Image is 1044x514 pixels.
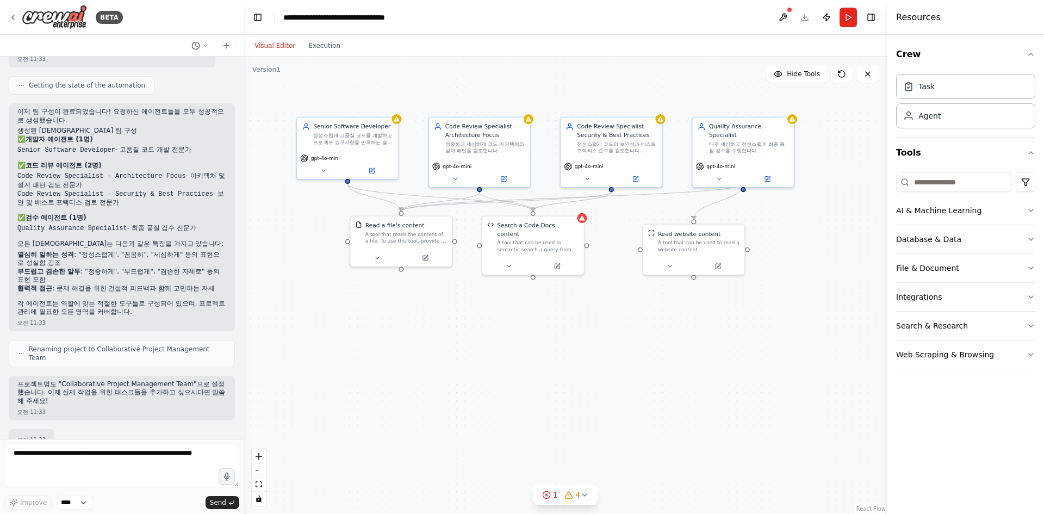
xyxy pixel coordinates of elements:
button: Improve [4,496,52,510]
p: ✅ [17,162,226,170]
div: 오전 11:33 [17,319,226,327]
li: - 최종 품질 검수 전문가 [17,224,226,233]
button: Open in side panel [534,262,581,271]
nav: breadcrumb [283,12,406,23]
span: gpt-4o-mini [443,163,471,170]
div: Read website content [658,230,720,238]
button: fit view [252,478,266,492]
button: Web Scraping & Browsing [896,340,1035,369]
button: Hide left sidebar [250,10,265,25]
div: Task [918,81,935,92]
button: Open in side panel [349,166,395,176]
button: Click to speak your automation idea [219,468,235,485]
code: Quality Assurance Specialist [17,225,127,232]
strong: 개발자 에이전트 (1명) [26,135,93,143]
div: Crew [896,70,1035,137]
span: 4 [575,490,580,500]
button: 14 [533,485,598,505]
strong: 협력적 접근 [17,284,52,292]
g: Edge from 598254ae-beda-4fcd-b4fa-35af154d40e7 to 75830a10-bb7b-4db6-9b28-4bbceab5b7ef [344,184,537,211]
li: : "정중하게", "부드럽게", "겸손한 자세로" 등의 표현 포함 [17,268,226,284]
button: Open in side panel [480,174,527,184]
h2: 생성된 [DEMOGRAPHIC_DATA] 팀 구성 [17,127,226,135]
div: Quality Assurance Specialist [709,122,789,139]
button: Start a new chat [217,39,235,52]
button: Open in side panel [402,253,449,263]
p: 각 에이전트는 역할에 맞는 적절한 도구들로 구성되어 있으며, 프로젝트 관리에 필요한 모든 영역을 커버합니다. [17,300,226,317]
li: - 아키텍처 및 설계 패턴 검토 전문가 [17,172,226,189]
img: Logo [22,5,87,29]
button: Search & Research [896,312,1035,340]
div: Tools [896,168,1035,378]
div: 정성스럽게 고품질 코드를 개발하고 프로젝트 요구사항을 만족하는 솔루션을 구현합니다. {project_requirements}에 따라 견고하고 확장 가능한 코드를 작성하며, 항... [313,132,393,145]
div: Senior Software Developer정성스럽게 고품질 코드를 개발하고 프로젝트 요구사항을 만족하는 솔루션을 구현합니다. {project_requirements}에 따... [296,117,399,180]
div: 오전 11:33 [17,408,226,416]
div: A tool that can be used to read a website content. [658,239,739,252]
span: Improve [20,498,47,507]
strong: 열심히 일하는 성격 [17,251,74,258]
div: React Flow controls [252,449,266,506]
button: Open in side panel [744,174,791,184]
button: zoom out [252,463,266,478]
g: Edge from 598254ae-beda-4fcd-b4fa-35af154d40e7 to d3c6d5d9-9adb-4be5-8135-9f04e76e5fca [344,184,406,211]
span: 1 [553,490,558,500]
div: Search a Code Docs content [497,221,579,238]
span: gpt-4o-mini [706,163,735,170]
span: Renaming project to Collaborative Project Management Team [29,345,226,362]
button: Send [206,496,239,509]
img: CodeDocsSearchTool [487,221,494,228]
button: Open in side panel [612,174,659,184]
span: Getting the state of the automation [29,81,145,90]
div: CodeDocsSearchToolSearch a Code Docs contentA tool that can be used to semantic search a query fr... [482,215,585,275]
div: A tool that can be used to semantic search a query from a Code Docs content. [497,239,579,252]
div: Code Review Specialist - Security & Best Practices [577,122,657,139]
div: Version 1 [252,65,281,74]
img: ScrapeWebsiteTool [648,230,655,236]
div: ScrapeWebsiteToolRead website contentA tool that can be used to read a website content. [642,224,745,276]
div: BETA [96,11,123,24]
button: Switch to previous chat [187,39,213,52]
div: Quality Assurance Specialist매우 세심하고 정성스럽게 최종 품질 검수를 수행합니다. {deliverables}에 대해 기능적 요구사항 만족도, 사용자 경... [692,117,794,188]
li: : 문제 해결을 위한 건설적 피드백과 함께 고민하는 자세 [17,284,226,293]
div: Code Review Specialist - Security & Best Practices정성스럽게 코드의 보안성과 베스트 프랙티스 준수를 검토합니다. {code_files}... [560,117,663,188]
g: Edge from 8d53d8ff-9ef8-4102-9a83-2a39ce80aaa4 to 1caec77e-a72f-48d2-be6d-7554d4948543 [689,184,747,219]
span: gpt-4o-mini [311,155,340,162]
div: 매우 세심하고 정성스럽게 최종 품질 검수를 수행합니다. {deliverables}에 대해 기능적 요구사항 만족도, 사용자 경험, 전체적인 완성도를 종합적으로 평가하며, 정중하... [709,140,789,153]
button: Crew [896,39,1035,70]
div: 정성스럽게 코드의 보안성과 베스트 프랙티스 준수를 검토합니다. {code_files}에 대해 보안 취약점과 코딩 표준 준수 여부를 꼼꼼히 점검하며, 친근하고 이해하기 쉬운 방... [577,140,657,153]
div: 오전 11:33 [17,436,46,444]
h4: Resources [896,11,941,24]
button: Database & Data [896,225,1035,253]
button: Open in side panel [694,262,741,271]
button: toggle interactivity [252,492,266,506]
button: Visual Editor [248,39,302,52]
span: gpt-4o-mini [575,163,604,170]
p: 프로젝트명도 "Collaborative Project Management Team"으로 설정했습니다. 이제 실제 작업을 위한 태스크들을 추가하고 싶으시다면 말씀해 주세요! [17,380,226,406]
span: Hide Tools [787,70,820,78]
strong: 부드럽고 겸손한 말투 [17,268,80,275]
img: FileReadTool [356,221,362,228]
code: Senior Software Developer [17,146,115,154]
div: Code Review Specialist - Architecture Focus [445,122,525,139]
p: ✅ [17,214,226,222]
code: Code Review Specialist - Security & Best Practices [17,190,213,198]
code: Code Review Specialist - Architecture Focus [17,172,186,180]
div: Agent [918,110,941,121]
g: Edge from 8d53d8ff-9ef8-4102-9a83-2a39ce80aaa4 to d3c6d5d9-9adb-4be5-8135-9f04e76e5fca [397,184,747,211]
button: Integrations [896,283,1035,311]
li: - 고품질 코드 개발 전문가 [17,146,226,155]
div: Code Review Specialist - Architecture Focus정중하고 세심하게 코드 아키텍처와 설계 패턴을 검토합니다. {code_files}에 대해 구조적 ... [428,117,531,188]
button: zoom in [252,449,266,463]
div: 정중하고 세심하게 코드 아키텍처와 설계 패턴을 검토합니다. {code_files}에 대해 구조적 개선점과 성능 최적화 방안을 부드럽게 제안하며, 항상 겸손한 자세로 건설적인 ... [445,140,525,153]
p: 모든 [DEMOGRAPHIC_DATA]는 다음과 같은 특징을 가지고 있습니다: [17,240,226,249]
a: React Flow attribution [856,506,886,512]
li: - 보안 및 베스트 프랙티스 검토 전문가 [17,190,226,207]
p: 이제 팀 구성이 완료되었습니다! 요청하신 에이전트들을 모두 성공적으로 생성했습니다. [17,108,226,125]
div: Read a file's content [365,221,425,230]
span: Send [210,498,226,507]
strong: 검수 에이전트 (1명) [26,214,86,221]
button: Tools [896,138,1035,168]
div: A tool that reads the content of a file. To use this tool, provide a 'file_path' parameter with t... [365,231,447,244]
strong: 코드 리뷰 에이전트 (2명) [26,162,102,169]
div: Senior Software Developer [313,122,393,131]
